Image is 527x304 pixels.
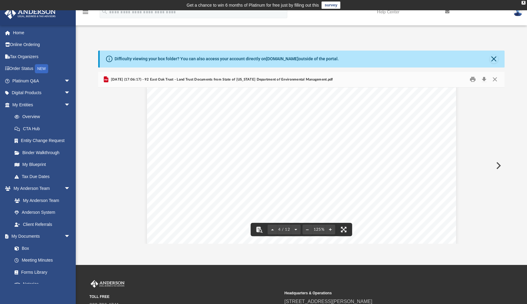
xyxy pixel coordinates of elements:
[291,223,301,236] button: Next page
[4,183,76,195] a: My Anderson Teamarrow_drop_down
[8,218,76,230] a: Client Referrals
[101,8,108,15] i: search
[64,87,76,99] span: arrow_drop_down
[337,223,350,236] button: Enter fullscreen
[3,7,58,19] img: Anderson Advisors Platinum Portal
[64,75,76,87] span: arrow_drop_down
[4,99,79,111] a: My Entitiesarrow_drop_down
[64,99,76,111] span: arrow_drop_down
[312,228,325,232] div: Current zoom level
[268,223,277,236] button: Previous page
[4,51,79,63] a: Tax Organizers
[479,75,490,84] button: Download
[89,280,126,288] img: Anderson Advisors Platinum Portal
[4,230,76,243] a: My Documentsarrow_drop_down
[489,75,500,84] button: Close
[285,299,372,304] a: [STREET_ADDRESS][PERSON_NAME]
[8,242,73,254] a: Box
[115,56,339,62] div: Difficulty viewing your box folder? You can also access your account directly on outside of the p...
[8,194,73,207] a: My Anderson Team
[467,75,479,84] button: Print
[8,159,76,171] a: My Blueprint
[110,77,333,82] span: [DATE] (17:06:17) - 92 East Oak Trust - Land Trust Documents from State of [US_STATE] Department ...
[4,63,79,75] a: Order StatusNEW
[513,8,522,16] img: User Pic
[89,294,280,299] small: TOLL FREE
[302,223,312,236] button: Zoom out
[98,88,504,244] div: Document Viewer
[82,12,89,16] a: menu
[8,170,79,183] a: Tax Due Dates
[98,88,504,244] div: File preview
[98,72,504,244] div: Preview
[8,111,79,123] a: Overview
[491,157,505,174] button: Next File
[277,223,291,236] button: 4 / 12
[64,183,76,195] span: arrow_drop_down
[8,123,79,135] a: CTA Hub
[8,266,73,278] a: Forms Library
[490,55,498,63] button: Close
[8,278,76,290] a: Notarize
[252,223,266,236] button: Toggle findbar
[325,223,335,236] button: Zoom in
[64,230,76,243] span: arrow_drop_down
[8,254,76,266] a: Meeting Minutes
[8,147,79,159] a: Binder Walkthrough
[35,64,48,73] div: NEW
[8,207,76,219] a: Anderson System
[322,2,340,9] a: survey
[266,56,299,61] a: [DOMAIN_NAME]
[187,2,319,9] div: Get a chance to win 6 months of Platinum for free just by filling out this
[4,39,79,51] a: Online Ordering
[277,228,291,232] span: 4 / 12
[522,1,525,5] div: close
[285,290,475,296] small: Headquarters & Operations
[8,135,79,147] a: Entity Change Request
[4,87,79,99] a: Digital Productsarrow_drop_down
[4,75,79,87] a: Platinum Q&Aarrow_drop_down
[4,27,79,39] a: Home
[82,8,89,16] i: menu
